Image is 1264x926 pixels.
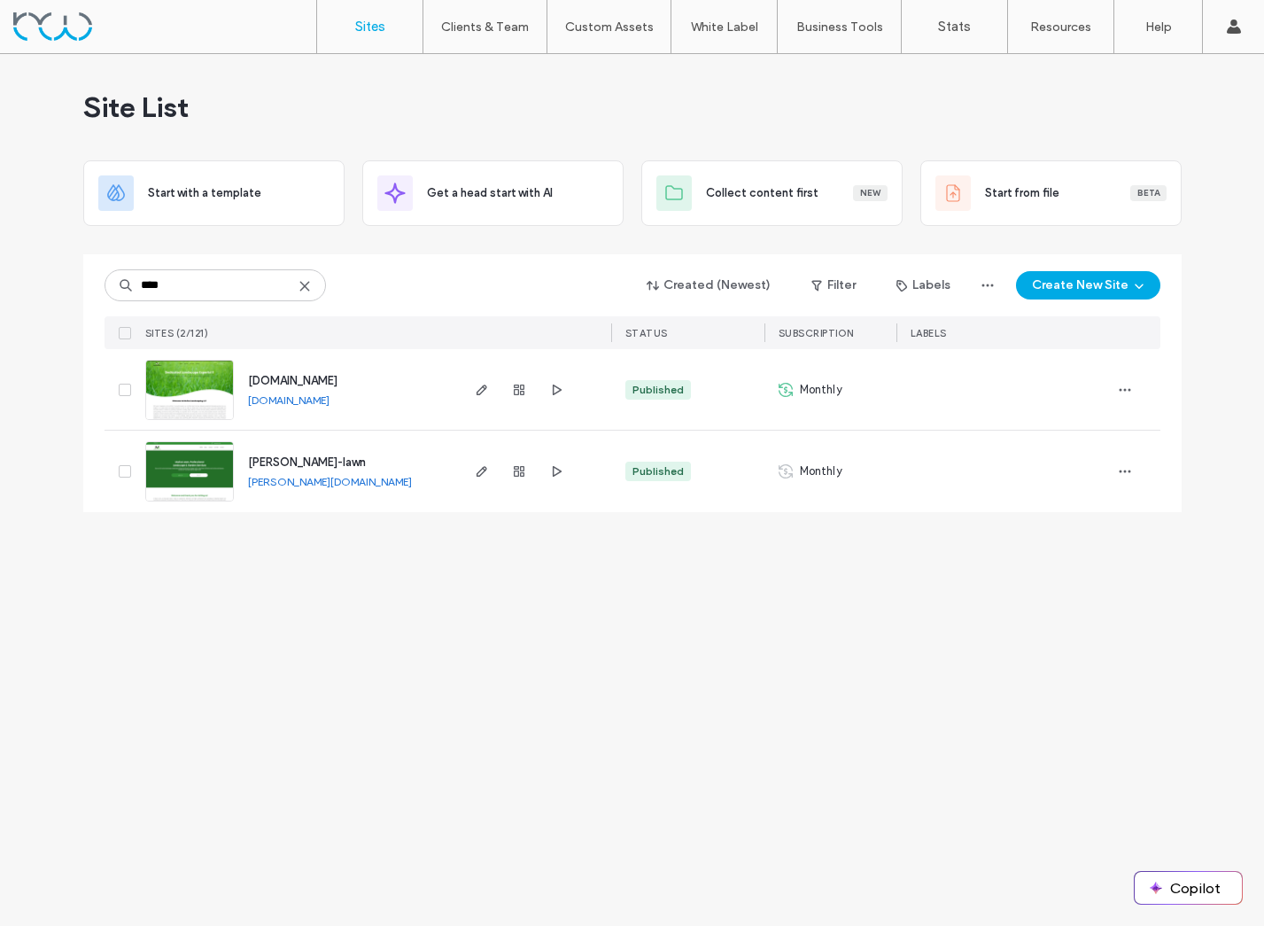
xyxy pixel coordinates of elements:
[1145,19,1172,35] label: Help
[853,185,888,201] div: New
[800,381,842,399] span: Monthly
[148,184,261,202] span: Start with a template
[41,12,77,28] span: Help
[145,327,209,339] span: SITES (2/121)
[1016,271,1160,300] button: Create New Site
[632,382,684,398] div: Published
[938,19,971,35] label: Stats
[1130,185,1167,201] div: Beta
[632,271,787,300] button: Created (Newest)
[880,271,966,300] button: Labels
[355,19,385,35] label: Sites
[565,19,654,35] label: Custom Assets
[911,327,947,339] span: LABELS
[920,160,1182,226] div: Start from fileBeta
[83,89,189,125] span: Site List
[625,327,668,339] span: STATUS
[362,160,624,226] div: Get a head start with AI
[632,463,684,479] div: Published
[83,160,345,226] div: Start with a template
[248,475,412,488] a: [PERSON_NAME][DOMAIN_NAME]
[691,19,758,35] label: White Label
[427,184,553,202] span: Get a head start with AI
[1030,19,1091,35] label: Resources
[796,19,883,35] label: Business Tools
[248,393,330,407] a: [DOMAIN_NAME]
[441,19,529,35] label: Clients & Team
[248,455,366,469] a: [PERSON_NAME]-lawn
[985,184,1059,202] span: Start from file
[779,327,854,339] span: SUBSCRIPTION
[794,271,873,300] button: Filter
[641,160,903,226] div: Collect content firstNew
[800,463,842,480] span: Monthly
[1135,872,1242,904] button: Copilot
[248,374,337,387] a: [DOMAIN_NAME]
[706,184,818,202] span: Collect content first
